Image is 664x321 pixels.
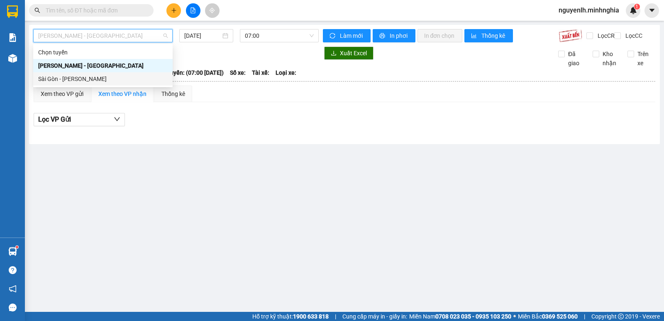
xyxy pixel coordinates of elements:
[190,7,196,13] span: file-add
[644,3,659,18] button: caret-down
[186,3,200,18] button: file-add
[8,33,17,42] img: solution-icon
[33,46,173,59] div: Chọn tuyến
[38,29,168,42] span: Phan Rí - Sài Gòn
[471,33,478,39] span: bar-chart
[513,315,516,318] span: ⚪️
[245,29,313,42] span: 07:00
[559,29,582,42] img: 9k=
[618,314,624,319] span: copyright
[464,29,513,42] button: bar-chartThống kê
[7,5,18,18] img: logo-vxr
[340,31,364,40] span: Làm mới
[293,313,329,320] strong: 1900 633 818
[373,29,415,42] button: printerIn phơi
[594,31,616,40] span: Lọc CR
[634,4,640,10] sup: 1
[9,285,17,293] span: notification
[552,5,626,15] span: nguyenlh.minhnghia
[622,31,644,40] span: Lọc CC
[41,89,83,98] div: Xem theo VP gửi
[417,29,463,42] button: In đơn chọn
[46,6,144,15] input: Tìm tên, số ĐT hoặc mã đơn
[33,59,173,72] div: Phan Rí - Sài Gòn
[34,113,125,126] button: Lọc VP Gửi
[584,312,585,321] span: |
[481,31,506,40] span: Thống kê
[390,31,409,40] span: In phơi
[171,7,177,13] span: plus
[8,247,17,256] img: warehouse-icon
[635,4,638,10] span: 1
[648,7,656,14] span: caret-down
[276,68,296,77] span: Loại xe:
[9,304,17,311] span: message
[409,312,511,321] span: Miền Nam
[518,312,578,321] span: Miền Bắc
[634,49,656,68] span: Trên xe
[252,312,329,321] span: Hỗ trợ kỹ thuật:
[38,48,168,57] div: Chọn tuyến
[542,313,578,320] strong: 0369 525 060
[324,47,373,60] button: downloadXuất Excel
[565,49,586,68] span: Đã giao
[98,89,146,98] div: Xem theo VP nhận
[166,3,181,18] button: plus
[335,312,336,321] span: |
[38,114,71,125] span: Lọc VP Gửi
[252,68,269,77] span: Tài xế:
[599,49,621,68] span: Kho nhận
[205,3,220,18] button: aim
[34,7,40,13] span: search
[33,72,173,86] div: Sài Gòn - Phan Rí
[230,68,246,77] span: Số xe:
[114,116,120,123] span: down
[163,68,224,77] span: Chuyến: (07:00 [DATE])
[16,246,18,248] sup: 1
[435,313,511,320] strong: 0708 023 035 - 0935 103 250
[330,33,337,39] span: sync
[38,61,168,70] div: [PERSON_NAME] - [GEOGRAPHIC_DATA]
[342,312,407,321] span: Cung cấp máy in - giấy in:
[38,74,168,83] div: Sài Gòn - [PERSON_NAME]
[184,31,221,40] input: 12/10/2025
[323,29,371,42] button: syncLàm mới
[209,7,215,13] span: aim
[630,7,637,14] img: icon-new-feature
[161,89,185,98] div: Thống kê
[379,33,386,39] span: printer
[8,54,17,63] img: warehouse-icon
[9,266,17,274] span: question-circle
